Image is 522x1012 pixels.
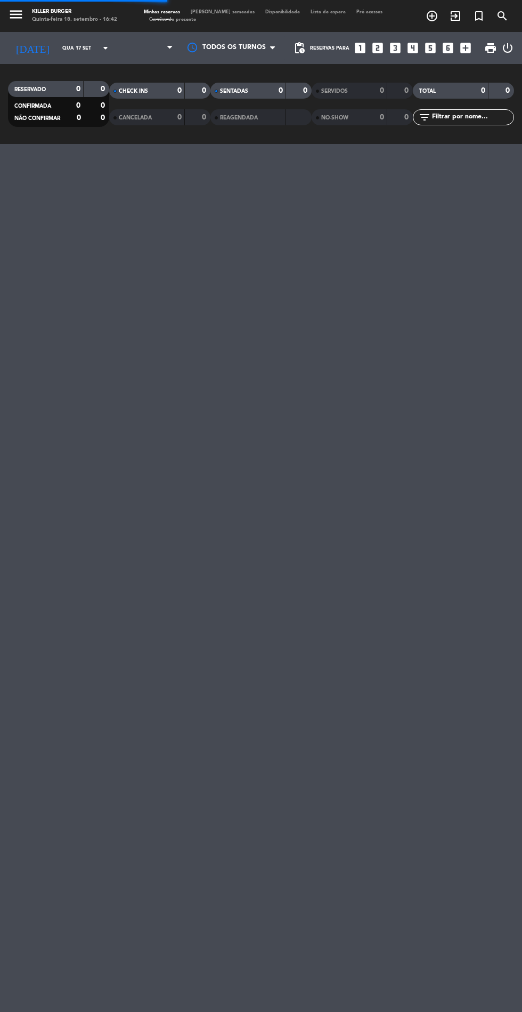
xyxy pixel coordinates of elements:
[8,37,57,59] i: [DATE]
[279,87,283,94] strong: 0
[449,10,462,22] i: exit_to_app
[32,8,117,16] div: Killer Burger
[293,42,306,54] span: pending_actions
[177,114,182,121] strong: 0
[380,114,384,121] strong: 0
[388,41,402,55] i: looks_3
[371,41,385,55] i: looks_two
[144,17,201,22] span: Cartões de presente
[119,115,152,121] span: CANCELADA
[419,89,436,94] span: TOTAL
[8,6,24,22] i: menu
[8,6,24,25] button: menu
[310,45,349,51] span: Reservas para
[220,89,248,94] span: SENTADAS
[32,16,117,24] div: Quinta-feira 18. setembro - 16:42
[76,85,80,93] strong: 0
[14,87,46,92] span: RESERVADO
[404,87,411,94] strong: 0
[505,87,512,94] strong: 0
[185,10,260,14] span: [PERSON_NAME] semeadas
[406,41,420,55] i: looks_4
[76,102,80,109] strong: 0
[481,87,485,94] strong: 0
[101,114,107,122] strong: 0
[14,116,60,121] span: NÃO CONFIRMAR
[380,87,384,94] strong: 0
[472,10,485,22] i: turned_in_not
[177,87,182,94] strong: 0
[202,87,208,94] strong: 0
[404,114,411,121] strong: 0
[305,10,351,14] span: Lista de espera
[441,41,455,55] i: looks_6
[459,41,472,55] i: add_box
[260,10,305,14] span: Disponibilidade
[14,103,51,109] span: CONFIRMADA
[321,89,348,94] span: SERVIDOS
[353,41,367,55] i: looks_one
[220,115,258,121] span: REAGENDADA
[426,10,438,22] i: add_circle_outline
[101,85,107,93] strong: 0
[77,114,81,122] strong: 0
[321,115,348,121] span: NO-SHOW
[501,42,514,54] i: power_settings_new
[101,102,107,109] strong: 0
[138,10,185,14] span: Minhas reservas
[496,10,509,22] i: search
[119,89,148,94] span: CHECK INS
[484,42,497,54] span: print
[423,41,437,55] i: looks_5
[303,87,309,94] strong: 0
[99,42,112,54] i: arrow_drop_down
[202,114,208,121] strong: 0
[431,111,513,123] input: Filtrar por nome...
[501,32,514,64] div: LOG OUT
[418,111,431,124] i: filter_list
